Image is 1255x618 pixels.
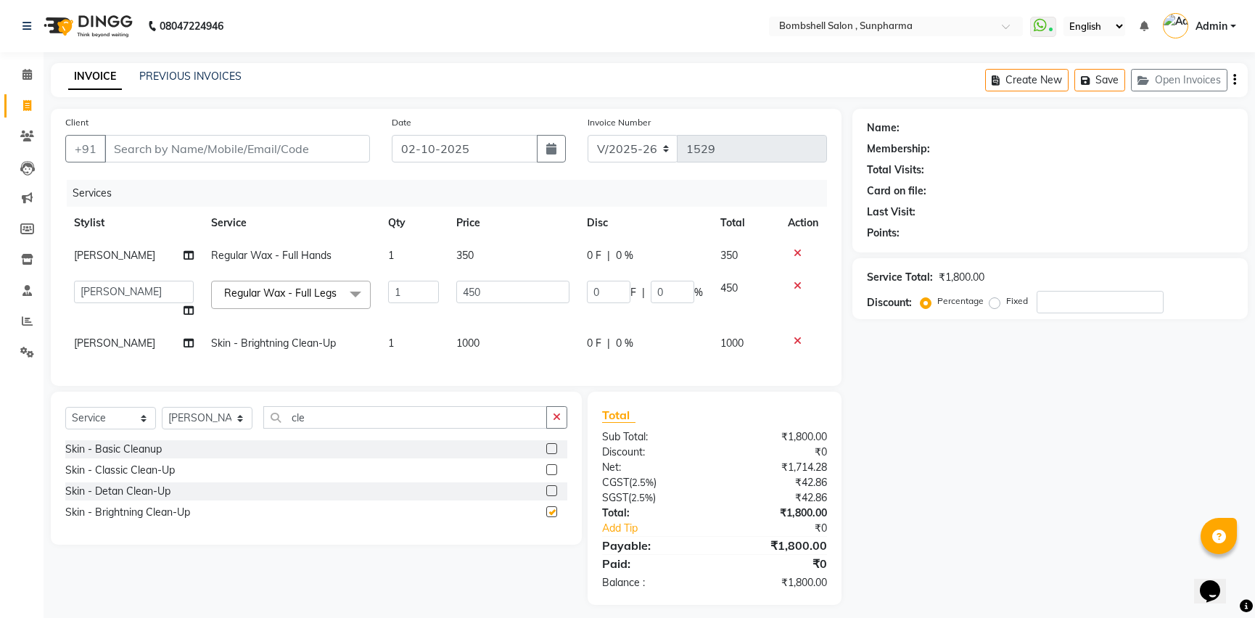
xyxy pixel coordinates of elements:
button: Open Invoices [1131,69,1227,91]
div: Last Visit: [867,205,915,220]
button: Save [1074,69,1125,91]
span: [PERSON_NAME] [74,249,155,262]
span: | [642,285,645,300]
label: Percentage [937,294,984,308]
div: Discount: [591,445,715,460]
label: Fixed [1006,294,1028,308]
input: Search by Name/Mobile/Email/Code [104,135,370,162]
div: ₹1,800.00 [715,575,838,590]
div: Name: [867,120,900,136]
span: Total [602,408,635,423]
div: ₹1,800.00 [715,506,838,521]
div: ₹42.86 [715,475,838,490]
div: ( ) [591,475,715,490]
div: Total Visits: [867,162,924,178]
div: Paid: [591,555,715,572]
button: +91 [65,135,106,162]
span: 0 % [616,248,633,263]
span: Regular Wax - Full Hands [211,249,332,262]
div: Membership: [867,141,930,157]
span: 2.5% [631,492,653,503]
div: Service Total: [867,270,933,285]
th: Action [779,207,827,239]
div: ₹0 [715,555,838,572]
span: | [607,336,610,351]
span: 1000 [720,337,744,350]
b: 08047224946 [160,6,223,46]
div: ₹0 [735,521,838,536]
span: 450 [720,281,738,294]
input: Search or Scan [263,406,547,429]
th: Stylist [65,207,202,239]
label: Date [392,116,411,129]
a: x [337,287,343,300]
span: 1 [388,337,394,350]
div: Skin - Brightning Clean-Up [65,505,190,520]
span: 0 % [616,336,633,351]
span: 350 [456,249,474,262]
span: % [694,285,703,300]
div: ₹1,800.00 [715,429,838,445]
span: SGST [602,491,628,504]
span: Regular Wax - Full Legs [224,287,337,300]
div: ₹1,800.00 [715,537,838,554]
div: ₹1,714.28 [715,460,838,475]
div: Sub Total: [591,429,715,445]
span: 1000 [456,337,480,350]
a: Add Tip [591,521,736,536]
th: Price [448,207,578,239]
div: Payable: [591,537,715,554]
span: | [607,248,610,263]
div: Total: [591,506,715,521]
label: Invoice Number [588,116,651,129]
span: CGST [602,476,629,489]
div: ₹0 [715,445,838,460]
th: Total [712,207,779,239]
img: logo [37,6,136,46]
span: Admin [1196,19,1227,34]
div: Discount: [867,295,912,310]
div: Services [67,180,838,207]
div: Skin - Detan Clean-Up [65,484,170,499]
div: Balance : [591,575,715,590]
label: Client [65,116,89,129]
span: 350 [720,249,738,262]
iframe: chat widget [1194,560,1240,603]
a: PREVIOUS INVOICES [139,70,242,83]
div: Points: [867,226,900,241]
div: Skin - Classic Clean-Up [65,463,175,478]
div: Card on file: [867,184,926,199]
th: Disc [578,207,712,239]
th: Qty [379,207,448,239]
div: ₹42.86 [715,490,838,506]
span: [PERSON_NAME] [74,337,155,350]
th: Service [202,207,379,239]
span: 2.5% [632,477,654,488]
span: 0 F [587,248,601,263]
div: ( ) [591,490,715,506]
span: 1 [388,249,394,262]
button: Create New [985,69,1069,91]
div: ₹1,800.00 [939,270,984,285]
span: 0 F [587,336,601,351]
div: Skin - Basic Cleanup [65,442,162,457]
div: Net: [591,460,715,475]
img: Admin [1163,13,1188,38]
span: F [630,285,636,300]
a: INVOICE [68,64,122,90]
span: Skin - Brightning Clean-Up [211,337,336,350]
